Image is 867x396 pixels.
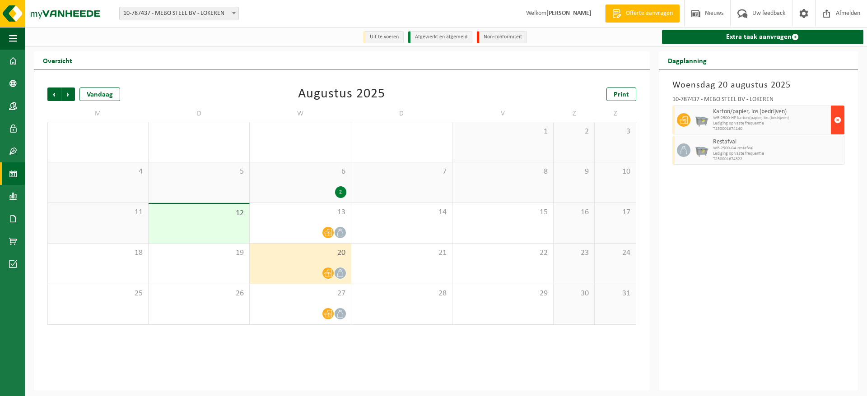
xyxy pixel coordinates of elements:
[356,248,447,258] span: 21
[662,30,863,44] a: Extra taak aanvragen
[153,289,245,299] span: 26
[254,207,346,217] span: 13
[713,157,842,162] span: T250001674322
[356,289,447,299] span: 28
[558,289,590,299] span: 30
[356,167,447,177] span: 7
[672,78,844,92] h3: Woensdag 20 augustus 2025
[558,248,590,258] span: 23
[457,289,549,299] span: 29
[119,7,239,20] span: 10-787437 - MEBO STEEL BV - LOKEREN
[351,106,452,122] td: D
[624,9,675,18] span: Offerte aanvragen
[606,87,636,101] a: Print
[713,151,842,157] span: Lediging op vaste frequentie
[672,97,844,106] div: 10-787437 - MEBO STEEL BV - LOKEREN
[599,248,631,258] span: 24
[713,108,829,115] span: Karton/papier, los (bedrijven)
[558,207,590,217] span: 16
[250,106,351,122] td: W
[47,87,61,101] span: Vorige
[595,106,636,122] td: Z
[713,121,829,126] span: Lediging op vaste frequentie
[554,106,595,122] td: Z
[52,167,144,177] span: 4
[34,51,81,69] h2: Overzicht
[659,51,716,69] h2: Dagplanning
[153,167,245,177] span: 5
[254,167,346,177] span: 6
[558,127,590,137] span: 2
[149,106,250,122] td: D
[363,31,404,43] li: Uit te voeren
[605,5,680,23] a: Offerte aanvragen
[153,248,245,258] span: 19
[713,146,842,151] span: WB-2500-GA restafval
[695,143,709,157] img: WB-2500-GAL-GY-01
[457,207,549,217] span: 15
[61,87,75,101] span: Volgende
[335,186,346,198] div: 2
[79,87,120,101] div: Vandaag
[52,289,144,299] span: 25
[599,167,631,177] span: 10
[477,31,527,43] li: Non-conformiteit
[52,207,144,217] span: 11
[599,207,631,217] span: 17
[713,126,829,132] span: T250001674140
[254,289,346,299] span: 27
[452,106,554,122] td: V
[558,167,590,177] span: 9
[298,87,385,101] div: Augustus 2025
[120,7,238,20] span: 10-787437 - MEBO STEEL BV - LOKEREN
[457,167,549,177] span: 8
[599,127,631,137] span: 3
[153,208,245,218] span: 12
[457,127,549,137] span: 1
[356,207,447,217] span: 14
[599,289,631,299] span: 31
[546,10,592,17] strong: [PERSON_NAME]
[52,248,144,258] span: 18
[457,248,549,258] span: 22
[47,106,149,122] td: M
[408,31,472,43] li: Afgewerkt en afgemeld
[695,113,709,127] img: WB-2500-GAL-GY-01
[713,138,842,146] span: Restafval
[713,115,829,121] span: WB-2500-HP karton/papier, los (bedrijven)
[254,248,346,258] span: 20
[614,91,629,98] span: Print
